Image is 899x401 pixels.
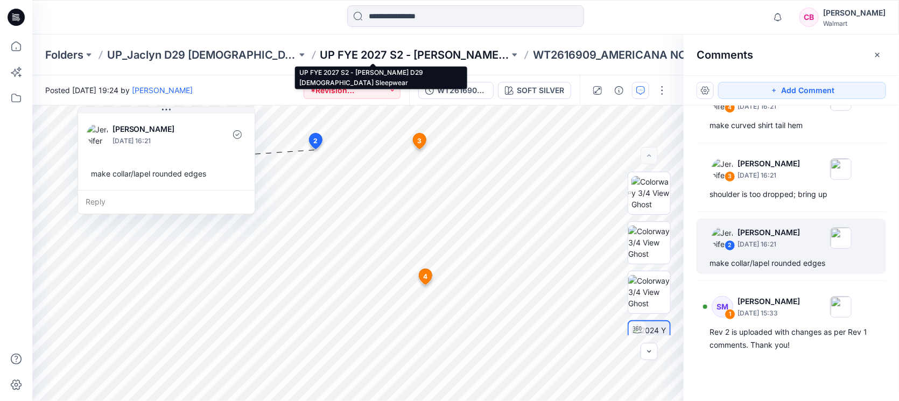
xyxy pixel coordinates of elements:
[712,158,733,180] img: Jennifer Yerkes
[712,227,733,249] img: Jennifer Yerkes
[738,170,800,181] p: [DATE] 16:21
[87,124,108,145] img: Jennifer Yerkes
[710,119,873,132] div: make curved shirt tail hem
[418,82,494,99] button: WT2616909_ADM_Rev 2_AMERICANA NOTCH SET
[498,82,571,99] button: SOFT SILVER
[45,47,83,62] a: Folders
[738,101,800,112] p: [DATE] 16:21
[738,295,800,308] p: [PERSON_NAME]
[113,136,200,146] p: [DATE] 16:21
[313,136,318,146] span: 2
[417,136,422,146] span: 3
[710,326,873,351] div: Rev 2 is uploaded with changes as per Rev 1 comments. Thank you!
[738,308,800,319] p: [DATE] 15:33
[87,164,246,184] div: make collar/lapel rounded edges
[423,272,427,282] span: 4
[113,123,200,136] p: [PERSON_NAME]
[132,86,193,95] a: [PERSON_NAME]
[712,296,733,318] div: SM
[632,325,670,358] img: 2024 Y 130 TT w Avatar
[533,47,722,62] p: WT2616909_AMERICANA NOTCH SET
[710,188,873,201] div: shoulder is too dropped; bring up
[823,19,886,27] div: Walmart
[738,239,800,250] p: [DATE] 16:21
[628,226,670,259] img: Colorway 3/4 View Ghost
[725,240,735,251] div: 2
[725,102,735,113] div: 4
[738,157,800,170] p: [PERSON_NAME]
[517,85,564,96] div: SOFT SILVER
[725,309,735,320] div: 1
[710,257,873,270] div: make collar/lapel rounded edges
[823,6,886,19] div: [PERSON_NAME]
[320,47,510,62] a: UP FYE 2027 S2 - [PERSON_NAME] D29 [DEMOGRAPHIC_DATA] Sleepwear
[45,85,193,96] span: Posted [DATE] 19:24 by
[725,171,735,182] div: 3
[610,82,628,99] button: Details
[697,48,753,61] h2: Comments
[628,275,670,309] img: Colorway 3/4 View Ghost
[799,8,819,27] div: CB
[718,82,886,99] button: Add Comment
[107,47,297,62] a: UP_Jaclyn D29 [DEMOGRAPHIC_DATA] Sleep
[78,190,255,214] div: Reply
[631,176,670,210] img: Colorway 3/4 View Ghost
[738,226,800,239] p: [PERSON_NAME]
[437,85,487,96] div: WT2616909_ADM_Rev 2_AMERICANA NOTCH SET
